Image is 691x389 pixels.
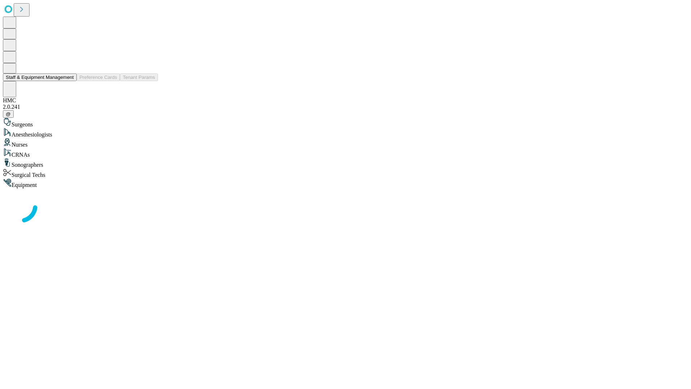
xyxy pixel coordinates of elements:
[3,73,77,81] button: Staff & Equipment Management
[3,118,688,128] div: Surgeons
[77,73,120,81] button: Preference Cards
[6,111,11,117] span: @
[3,128,688,138] div: Anesthesiologists
[3,104,688,110] div: 2.0.241
[120,73,158,81] button: Tenant Params
[3,138,688,148] div: Nurses
[3,168,688,178] div: Surgical Techs
[3,148,688,158] div: CRNAs
[3,158,688,168] div: Sonographers
[3,97,688,104] div: HMC
[3,178,688,188] div: Equipment
[3,110,14,118] button: @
